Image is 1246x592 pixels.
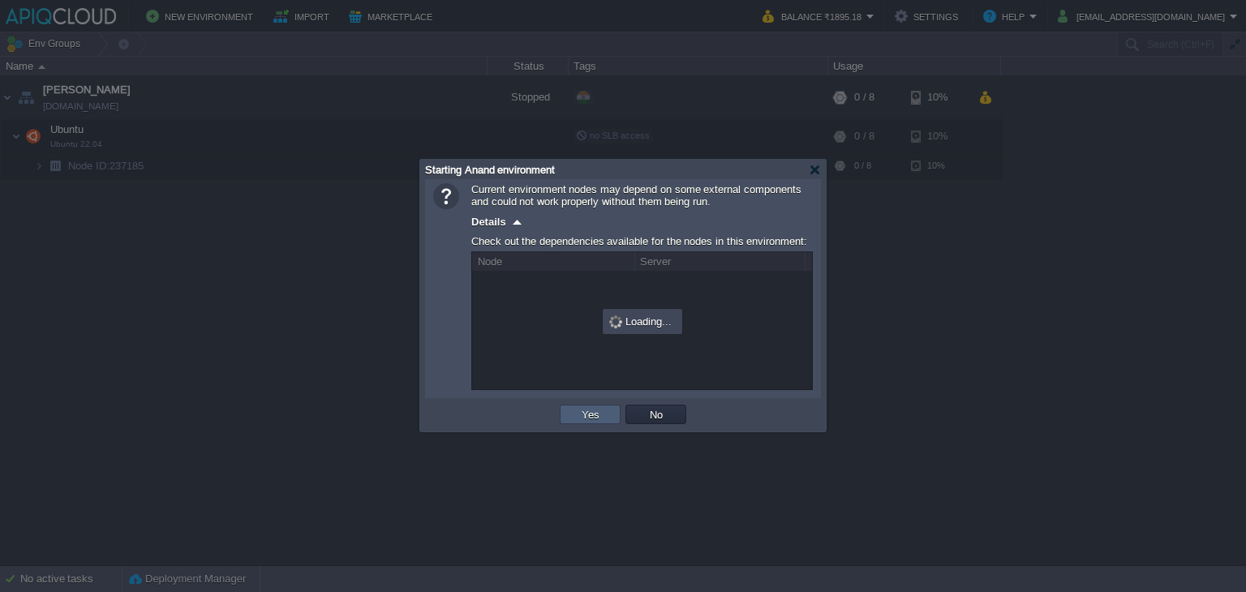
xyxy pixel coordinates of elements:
[645,407,668,422] button: No
[425,164,555,176] span: Starting Anand environment
[577,407,604,422] button: Yes
[604,311,681,332] div: Loading...
[471,183,801,208] span: Current environment nodes may depend on some external components and could not work properly with...
[471,216,506,228] span: Details
[471,231,813,251] div: Check out the dependencies available for the nodes in this environment:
